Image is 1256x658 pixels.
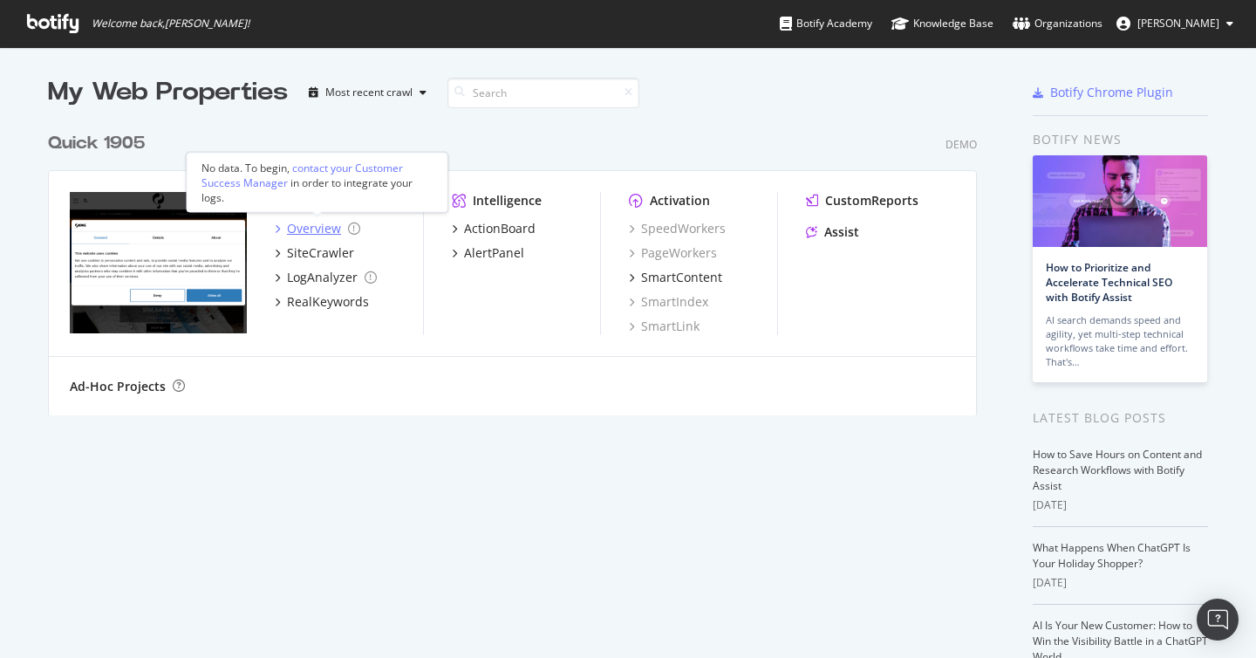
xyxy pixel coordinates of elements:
[1046,313,1194,369] div: AI search demands speed and agility, yet multi-step technical workflows take time and effort. Tha...
[650,192,710,209] div: Activation
[275,220,360,237] a: Overview
[287,244,354,262] div: SiteCrawler
[806,192,918,209] a: CustomReports
[48,75,288,110] div: My Web Properties
[641,269,722,286] div: SmartContent
[1046,260,1172,305] a: How to Prioritize and Accelerate Technical SEO with Botify Assist
[48,110,991,415] div: grid
[1197,599,1239,641] div: Open Intercom Messenger
[287,220,341,237] div: Overview
[275,293,369,311] a: RealKeywords
[1033,130,1208,149] div: Botify news
[1137,16,1219,31] span: Martin Huizer
[891,15,993,32] div: Knowledge Base
[452,220,536,237] a: ActionBoard
[825,192,918,209] div: CustomReports
[473,192,542,209] div: Intelligence
[464,244,524,262] div: AlertPanel
[48,131,145,156] div: Quick 1905
[629,293,708,311] a: SmartIndex
[1050,84,1173,101] div: Botify Chrome Plugin
[287,269,358,286] div: LogAnalyzer
[325,87,413,98] div: Most recent crawl
[945,137,977,152] div: Demo
[92,17,249,31] span: Welcome back, [PERSON_NAME] !
[287,293,369,311] div: RealKeywords
[1102,10,1247,38] button: [PERSON_NAME]
[201,160,433,204] div: No data. To begin, in order to integrate your logs.
[629,220,726,237] a: SpeedWorkers
[1033,447,1202,493] a: How to Save Hours on Content and Research Workflows with Botify Assist
[1033,155,1207,247] img: How to Prioritize and Accelerate Technical SEO with Botify Assist
[629,269,722,286] a: SmartContent
[275,269,377,286] a: LogAnalyzer
[1013,15,1102,32] div: Organizations
[629,244,717,262] a: PageWorkers
[275,244,354,262] a: SiteCrawler
[201,160,403,189] div: contact your Customer Success Manager
[1033,575,1208,591] div: [DATE]
[1033,408,1208,428] div: Latest Blog Posts
[629,318,700,335] a: SmartLink
[452,244,524,262] a: AlertPanel
[1033,497,1208,513] div: [DATE]
[447,78,639,108] input: Search
[70,192,247,333] img: Quick 1905
[70,378,166,395] div: Ad-Hoc Projects
[1033,84,1173,101] a: Botify Chrome Plugin
[464,220,536,237] div: ActionBoard
[806,223,859,241] a: Assist
[1033,540,1191,571] a: What Happens When ChatGPT Is Your Holiday Shopper?
[780,15,872,32] div: Botify Academy
[302,79,433,106] button: Most recent crawl
[48,131,152,156] a: Quick 1905
[824,223,859,241] div: Assist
